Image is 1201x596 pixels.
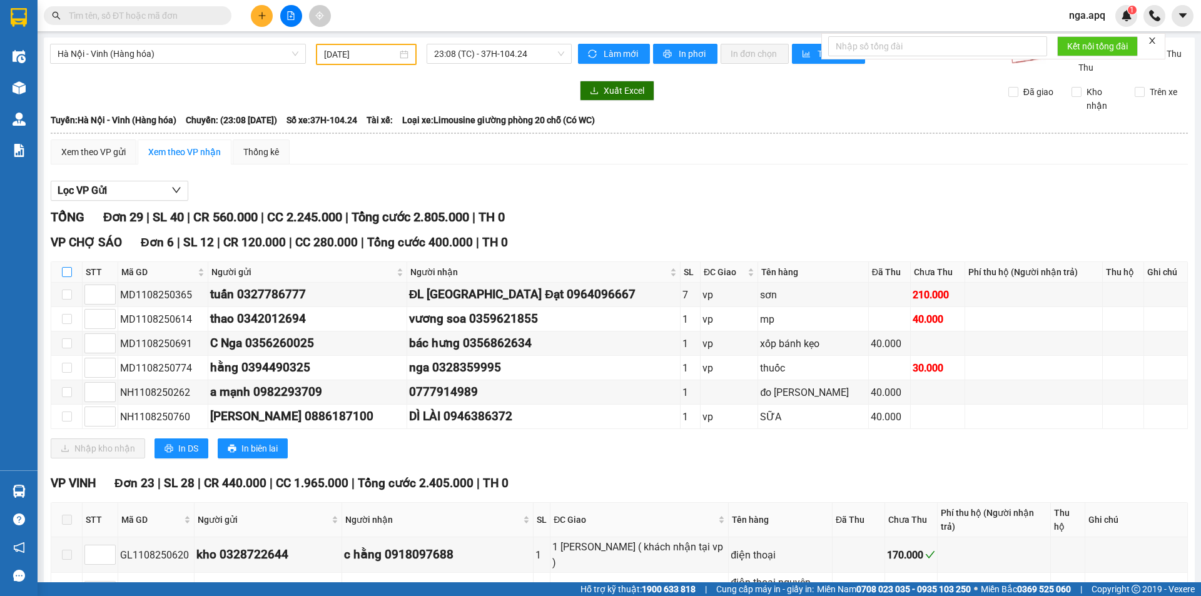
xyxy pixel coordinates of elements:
[590,86,599,96] span: download
[760,409,866,425] div: SỮA
[120,385,206,400] div: NH1108250262
[1130,6,1134,14] span: 1
[6,68,17,129] img: logo
[118,331,208,356] td: MD1108250691
[289,235,292,250] span: |
[938,503,1051,537] th: Phí thu hộ (Người nhận trả)
[682,385,698,400] div: 1
[345,513,521,527] span: Người nhận
[187,210,190,225] span: |
[871,409,909,425] div: 40.000
[702,287,756,303] div: vp
[51,476,96,490] span: VP VINH
[196,545,340,564] div: kho 0328722644
[702,409,756,425] div: vp
[833,503,885,537] th: Đã Thu
[534,503,550,537] th: SL
[679,47,707,61] span: In phơi
[345,210,348,225] span: |
[682,336,698,351] div: 1
[51,181,188,201] button: Lọc VP Gửi
[118,283,208,307] td: MD1108250365
[211,265,393,279] span: Người gửi
[792,44,865,64] button: bar-chartThống kê
[120,311,206,327] div: MD1108250614
[118,380,208,405] td: NH1108250262
[153,210,184,225] span: SL 40
[409,358,678,377] div: nga 0328359995
[729,503,833,537] th: Tên hàng
[552,539,726,570] div: 1 [PERSON_NAME] ( khách nhận tại vp )
[981,582,1071,596] span: Miền Bắc
[309,5,331,27] button: aim
[828,36,1047,56] input: Nhập số tổng đài
[103,210,143,225] span: Đơn 29
[1149,10,1160,21] img: phone-icon
[721,44,789,64] button: In đơn chọn
[974,587,978,592] span: ⚪️
[367,235,473,250] span: Tổng cước 400.000
[682,360,698,376] div: 1
[871,385,909,400] div: 40.000
[705,582,707,596] span: |
[286,11,295,20] span: file-add
[856,584,971,594] strong: 0708 023 035 - 0935 103 250
[178,442,198,455] span: In DS
[121,265,195,279] span: Mã GD
[1057,36,1138,56] button: Kết nối tổng đài
[114,476,155,490] span: Đơn 23
[118,356,208,380] td: MD1108250774
[13,81,26,94] img: warehouse-icon
[702,336,756,351] div: vp
[177,235,180,250] span: |
[210,310,404,328] div: thao 0342012694
[535,547,548,563] div: 1
[13,485,26,498] img: warehouse-icon
[885,503,938,537] th: Chưa Thu
[315,11,324,20] span: aim
[367,113,393,127] span: Tài xế:
[913,287,962,303] div: 210.000
[258,11,266,20] span: plus
[20,10,110,51] strong: CHUYỂN PHÁT NHANH AN PHÚ QUÝ
[13,113,26,126] img: warehouse-icon
[1082,85,1125,113] span: Kho nhận
[251,5,273,27] button: plus
[19,53,111,96] span: [GEOGRAPHIC_DATA], [GEOGRAPHIC_DATA] ↔ [GEOGRAPHIC_DATA]
[13,144,26,157] img: solution-icon
[1017,584,1071,594] strong: 0369 525 060
[402,113,595,127] span: Loại xe: Limousine giường phòng 20 chỗ (Có WC)
[871,336,909,351] div: 40.000
[716,582,814,596] span: Cung cấp máy in - giấy in:
[210,358,404,377] div: hằng 0394490325
[731,547,830,563] div: điện thoại
[324,48,397,61] input: 11/08/2025
[1148,36,1157,45] span: close
[344,545,532,564] div: c hằng 0918097688
[158,476,161,490] span: |
[409,310,678,328] div: vương soa 0359621855
[218,438,288,458] button: printerIn biên lai
[642,584,696,594] strong: 1900 633 818
[217,235,220,250] span: |
[280,5,302,27] button: file-add
[210,334,404,353] div: C Nga 0356260025
[887,547,935,563] div: 170.000
[580,582,696,596] span: Hỗ trợ kỹ thuật:
[120,360,206,376] div: MD1108250774
[1128,6,1137,14] sup: 1
[61,145,126,159] div: Xem theo VP gửi
[410,265,667,279] span: Người nhận
[604,47,640,61] span: Làm mới
[682,311,698,327] div: 1
[1059,8,1115,23] span: nga.apq
[1067,39,1128,53] span: Kết nối tổng đài
[434,44,564,63] span: 23:08 (TC) - 37H-104.24
[913,311,962,327] div: 40.000
[204,476,266,490] span: CR 440.000
[702,360,756,376] div: vp
[663,49,674,59] span: printer
[120,336,206,351] div: MD1108250691
[228,444,236,454] span: printer
[270,476,273,490] span: |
